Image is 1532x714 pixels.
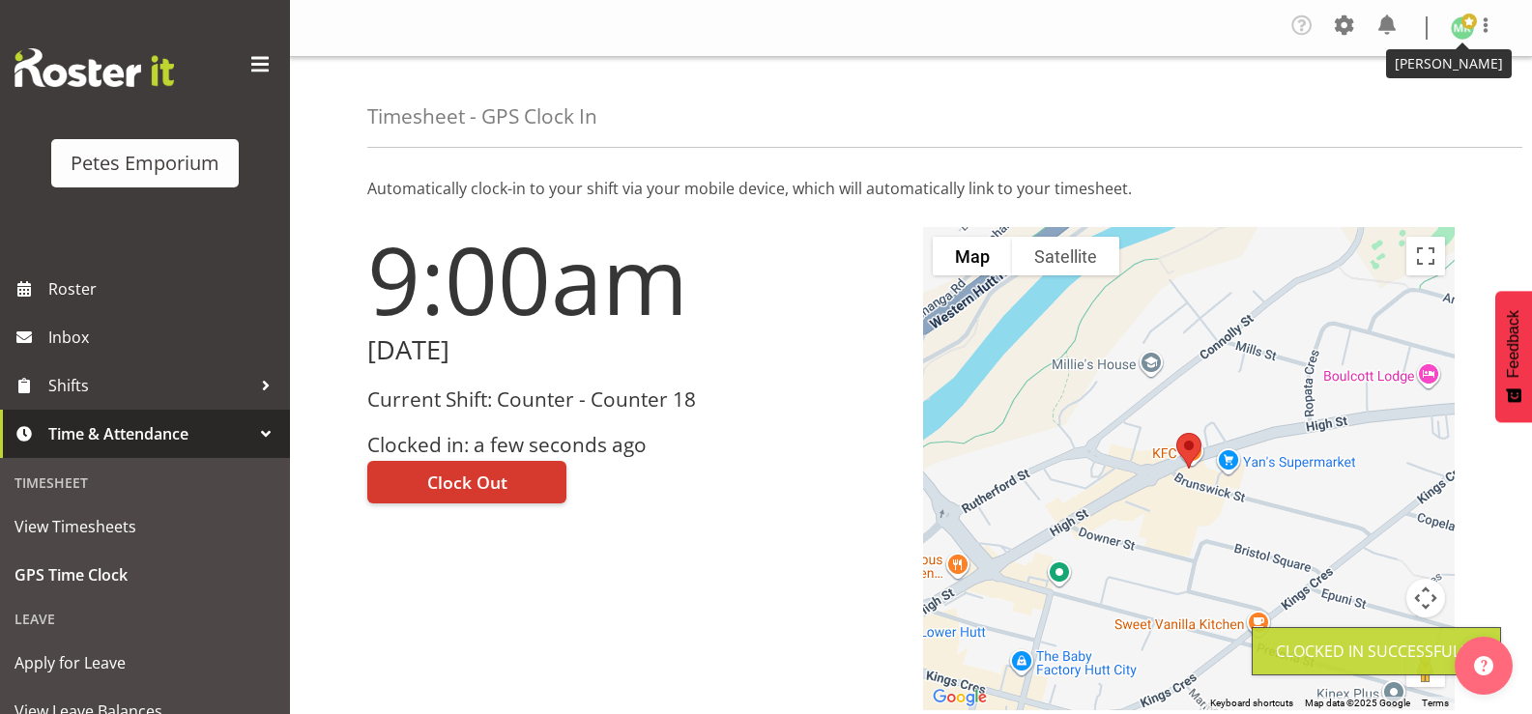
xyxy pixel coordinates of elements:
h1: 9:00am [367,227,900,331]
button: Feedback - Show survey [1495,291,1532,422]
button: Toggle fullscreen view [1406,237,1445,275]
div: Timesheet [5,463,285,502]
span: Apply for Leave [14,648,275,677]
a: View Timesheets [5,502,285,551]
button: Map camera controls [1406,579,1445,617]
span: Time & Attendance [48,419,251,448]
span: Map data ©2025 Google [1305,698,1410,708]
a: Apply for Leave [5,639,285,687]
h4: Timesheet - GPS Clock In [367,105,597,128]
img: Google [928,685,992,710]
a: Terms (opens in new tab) [1422,698,1449,708]
img: melanie-richardson713.jpg [1451,16,1474,40]
span: GPS Time Clock [14,560,275,589]
a: Open this area in Google Maps (opens a new window) [928,685,992,710]
div: Clocked in Successfully [1276,640,1477,663]
button: Show satellite imagery [1012,237,1119,275]
button: Keyboard shortcuts [1210,697,1293,710]
div: Petes Emporium [71,149,219,178]
h2: [DATE] [367,335,900,365]
span: Feedback [1505,310,1522,378]
a: GPS Time Clock [5,551,285,599]
img: help-xxl-2.png [1474,656,1493,675]
span: Roster [48,274,280,303]
div: Leave [5,599,285,639]
img: Rosterit website logo [14,48,174,87]
span: View Timesheets [14,512,275,541]
span: Shifts [48,371,251,400]
h3: Current Shift: Counter - Counter 18 [367,388,900,411]
p: Automatically clock-in to your shift via your mobile device, which will automatically link to you... [367,177,1455,200]
span: Clock Out [427,470,507,495]
button: Show street map [933,237,1012,275]
span: Inbox [48,323,280,352]
h3: Clocked in: a few seconds ago [367,434,900,456]
button: Clock Out [367,461,566,503]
